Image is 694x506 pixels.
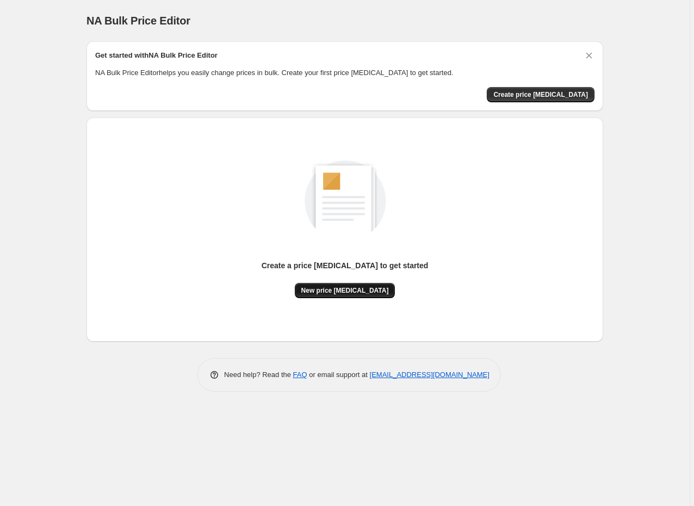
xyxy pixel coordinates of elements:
[584,50,594,61] button: Dismiss card
[262,260,429,271] p: Create a price [MEDICAL_DATA] to get started
[301,286,389,295] span: New price [MEDICAL_DATA]
[307,371,370,379] span: or email support at
[493,90,588,99] span: Create price [MEDICAL_DATA]
[224,371,293,379] span: Need help? Read the
[86,15,190,27] span: NA Bulk Price Editor
[95,50,218,61] h2: Get started with NA Bulk Price Editor
[370,371,489,379] a: [EMAIL_ADDRESS][DOMAIN_NAME]
[95,67,594,78] p: NA Bulk Price Editor helps you easily change prices in bulk. Create your first price [MEDICAL_DAT...
[293,371,307,379] a: FAQ
[295,283,395,298] button: New price [MEDICAL_DATA]
[487,87,594,102] button: Create price change job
